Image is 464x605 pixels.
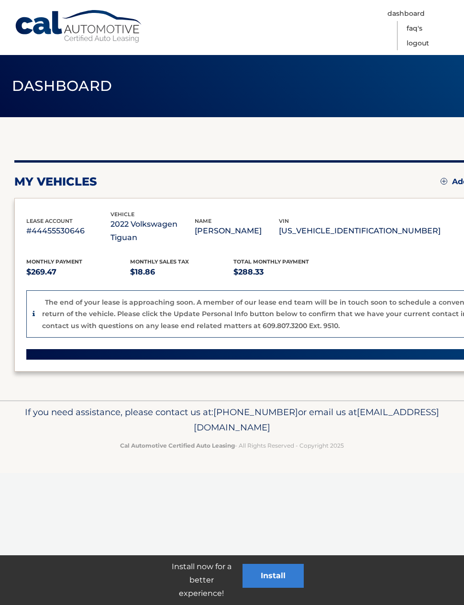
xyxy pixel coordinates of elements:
[195,224,279,238] p: [PERSON_NAME]
[26,224,110,238] p: #44455530646
[130,265,234,279] p: $18.86
[387,6,425,21] a: Dashboard
[243,564,304,588] button: Install
[120,442,235,449] strong: Cal Automotive Certified Auto Leasing
[407,21,422,36] a: FAQ's
[441,178,447,185] img: add.svg
[195,218,211,224] span: name
[160,560,243,600] p: Install now for a better experience!
[279,224,441,238] p: [US_VEHICLE_IDENTIFICATION_NUMBER]
[279,218,289,224] span: vin
[14,175,97,189] h2: my vehicles
[130,258,189,265] span: Monthly sales Tax
[26,218,73,224] span: lease account
[12,77,112,95] span: Dashboard
[14,10,144,44] a: Cal Automotive
[110,211,134,218] span: vehicle
[26,265,130,279] p: $269.47
[26,258,82,265] span: Monthly Payment
[110,218,195,244] p: 2022 Volkswagen Tiguan
[407,36,429,51] a: Logout
[14,405,450,435] p: If you need assistance, please contact us at: or email us at
[233,258,309,265] span: Total Monthly Payment
[213,407,298,418] span: [PHONE_NUMBER]
[233,265,337,279] p: $288.33
[194,407,439,433] span: [EMAIL_ADDRESS][DOMAIN_NAME]
[14,440,450,451] p: - All Rights Reserved - Copyright 2025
